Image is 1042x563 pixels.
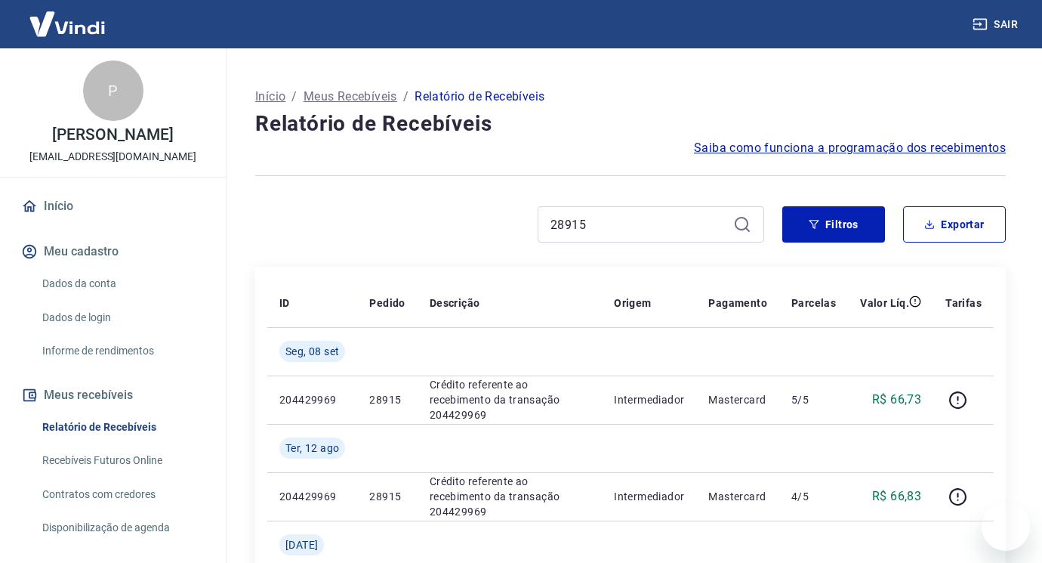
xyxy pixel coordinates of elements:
p: Mastercard [708,489,767,504]
a: Contratos com credores [36,479,208,510]
p: Tarifas [945,295,982,311]
a: Dados da conta [36,268,208,299]
p: Pedido [369,295,405,311]
p: 28915 [369,489,405,504]
p: Intermediador [614,392,684,407]
a: Início [255,88,285,106]
p: Intermediador [614,489,684,504]
p: Mastercard [708,392,767,407]
p: Parcelas [791,295,836,311]
p: Crédito referente ao recebimento da transação 204429969 [430,377,590,422]
p: / [403,88,408,106]
p: Pagamento [708,295,767,311]
iframe: Botão para abrir a janela de mensagens [982,503,1030,551]
a: Meus Recebíveis [304,88,397,106]
p: 204429969 [279,489,345,504]
a: Informe de rendimentos [36,336,208,367]
a: Início [18,190,208,223]
p: [EMAIL_ADDRESS][DOMAIN_NAME] [29,149,196,165]
p: Valor Líq. [860,295,909,311]
h4: Relatório de Recebíveis [255,109,1006,139]
button: Meu cadastro [18,235,208,268]
div: P [83,60,143,121]
a: Recebíveis Futuros Online [36,445,208,476]
p: 5/5 [791,392,836,407]
span: Ter, 12 ago [285,441,339,456]
p: 28915 [369,392,405,407]
input: Busque pelo número do pedido [550,213,727,236]
p: R$ 66,83 [872,487,921,506]
button: Filtros [782,206,885,243]
p: 4/5 [791,489,836,504]
span: Seg, 08 set [285,344,339,359]
span: [DATE] [285,537,318,552]
p: 204429969 [279,392,345,407]
a: Dados de login [36,302,208,333]
button: Meus recebíveis [18,379,208,412]
p: Descrição [430,295,480,311]
p: Origem [614,295,651,311]
a: Saiba como funciona a programação dos recebimentos [694,139,1006,157]
a: Disponibilização de agenda [36,512,208,543]
p: / [291,88,297,106]
p: R$ 66,73 [872,391,921,409]
p: ID [279,295,290,311]
button: Sair [970,11,1024,39]
p: Relatório de Recebíveis [415,88,544,106]
img: Vindi [18,1,116,47]
p: [PERSON_NAME] [52,127,173,143]
p: Crédito referente ao recebimento da transação 204429969 [430,474,590,519]
a: Relatório de Recebíveis [36,412,208,443]
button: Exportar [903,206,1006,243]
